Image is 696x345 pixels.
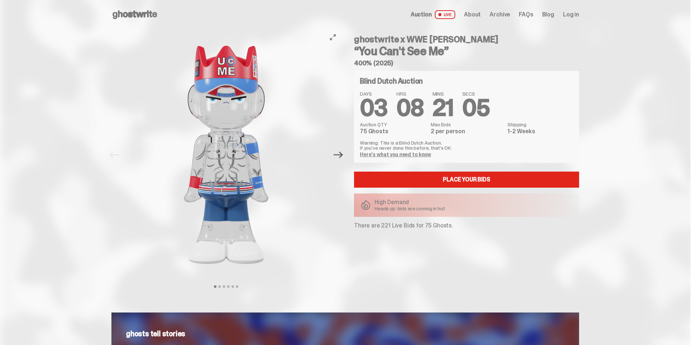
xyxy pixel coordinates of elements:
span: MINS [433,91,454,96]
button: View slide 3 [223,285,225,288]
a: Here's what you need to know [360,151,431,158]
a: Blog [542,12,554,18]
p: Warning: This is a Blind Dutch Auction. If you’ve never done this before, that’s OK. [360,140,573,150]
span: LIVE [435,10,456,19]
button: View slide 4 [227,285,229,288]
span: HRS [396,91,424,96]
dd: 2 per person [431,129,503,134]
button: View slide 2 [218,285,221,288]
span: DAYS [360,91,388,96]
a: Auction LIVE [411,10,455,19]
h3: “You Can't See Me” [354,45,579,57]
p: There are 221 Live Bids for 75 Ghosts. [354,223,579,229]
a: FAQs [519,12,533,18]
h4: Blind Dutch Auction [360,77,423,85]
span: 08 [396,93,424,123]
p: Heads up: bids are coming in hot [374,206,445,211]
a: Log in [563,12,579,18]
dd: 1-2 Weeks [507,129,573,134]
img: John_Cena_Hero_1.png [126,29,327,280]
span: 03 [360,93,388,123]
span: 21 [433,93,454,123]
a: About [464,12,481,18]
span: SECS [462,91,490,96]
a: Archive [490,12,510,18]
button: View slide 5 [232,285,234,288]
button: Next [330,147,346,163]
dd: 75 Ghosts [360,129,426,134]
p: High Demand [374,199,445,205]
span: 05 [462,93,490,123]
h4: ghostwrite x WWE [PERSON_NAME] [354,35,579,44]
button: View slide 6 [236,285,238,288]
h5: 400% (2025) [354,60,579,66]
button: View slide 1 [214,285,216,288]
dt: Shipping [507,122,573,127]
dt: Max Bids [431,122,503,127]
span: Auction [411,12,432,18]
p: ghosts tell stories [126,330,564,337]
button: View full-screen [328,33,337,42]
dt: Auction QTY [360,122,426,127]
a: Place your Bids [354,172,579,188]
